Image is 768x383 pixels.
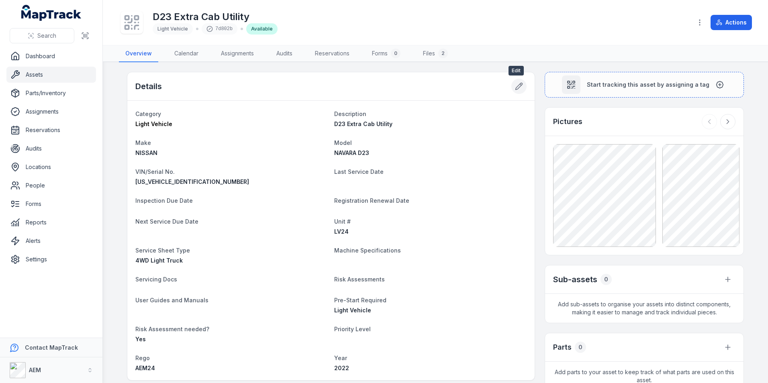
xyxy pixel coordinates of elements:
strong: Contact MapTrack [25,344,78,351]
span: Risk Assessment needed? [135,326,209,332]
a: Alerts [6,233,96,249]
a: People [6,177,96,194]
span: Model [334,139,352,146]
span: Start tracking this asset by assigning a tag [587,81,709,89]
span: Make [135,139,151,146]
span: Servicing Docs [135,276,177,283]
span: VIN/Serial No. [135,168,175,175]
a: Files2 [417,45,454,62]
a: Dashboard [6,48,96,64]
span: Light Vehicle [135,120,172,127]
span: 4WD Light Truck [135,257,183,264]
span: Description [334,110,366,117]
span: Inspection Due Date [135,197,193,204]
div: 0 [575,342,586,353]
a: Locations [6,159,96,175]
span: Category [135,110,161,117]
span: 2022 [334,365,349,371]
span: Machine Specifications [334,247,401,254]
span: NAVARA D23 [334,149,369,156]
span: LV24 [334,228,349,235]
a: Audits [270,45,299,62]
span: Yes [135,336,146,342]
a: Calendar [168,45,205,62]
div: 0 [391,49,400,58]
span: Year [334,354,347,361]
a: Assignments [6,104,96,120]
a: Assets [6,67,96,83]
button: Start tracking this asset by assigning a tag [545,72,744,98]
div: 2 [438,49,448,58]
a: Overview [119,45,158,62]
span: NISSAN [135,149,157,156]
h3: Parts [553,342,572,353]
a: Audits [6,141,96,157]
a: MapTrack [21,5,82,21]
span: Add sub-assets to organise your assets into distinct components, making it easier to manage and t... [545,294,743,323]
strong: AEM [29,367,41,373]
a: Reports [6,214,96,230]
span: User Guides and Manuals [135,297,208,304]
span: Unit # [334,218,351,225]
span: Pre-Start Required [334,297,386,304]
span: Service Sheet Type [135,247,190,254]
a: Reservations [6,122,96,138]
span: Light Vehicle [334,307,371,314]
a: Reservations [308,45,356,62]
span: Registration Renewal Date [334,197,409,204]
a: Assignments [214,45,260,62]
span: Last Service Date [334,168,384,175]
span: Priority Level [334,326,371,332]
div: 7d802b [202,23,237,35]
h1: D23 Extra Cab Utility [153,10,278,23]
span: D23 Extra Cab Utility [334,120,392,127]
button: Actions [711,15,752,30]
div: Available [246,23,278,35]
h2: Sub-assets [553,274,597,285]
span: Light Vehicle [157,26,188,32]
a: Forms [6,196,96,212]
span: Edit [509,66,524,75]
a: Settings [6,251,96,267]
h3: Pictures [553,116,582,127]
a: Forms0 [366,45,407,62]
span: AEM24 [135,365,155,371]
span: Search [37,32,56,40]
span: Next Service Due Date [135,218,198,225]
h2: Details [135,81,162,92]
button: Search [10,28,74,43]
span: Risk Assessments [334,276,385,283]
div: 0 [601,274,612,285]
span: Rego [135,354,150,361]
span: [US_VEHICLE_IDENTIFICATION_NUMBER] [135,178,249,185]
a: Parts/Inventory [6,85,96,101]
